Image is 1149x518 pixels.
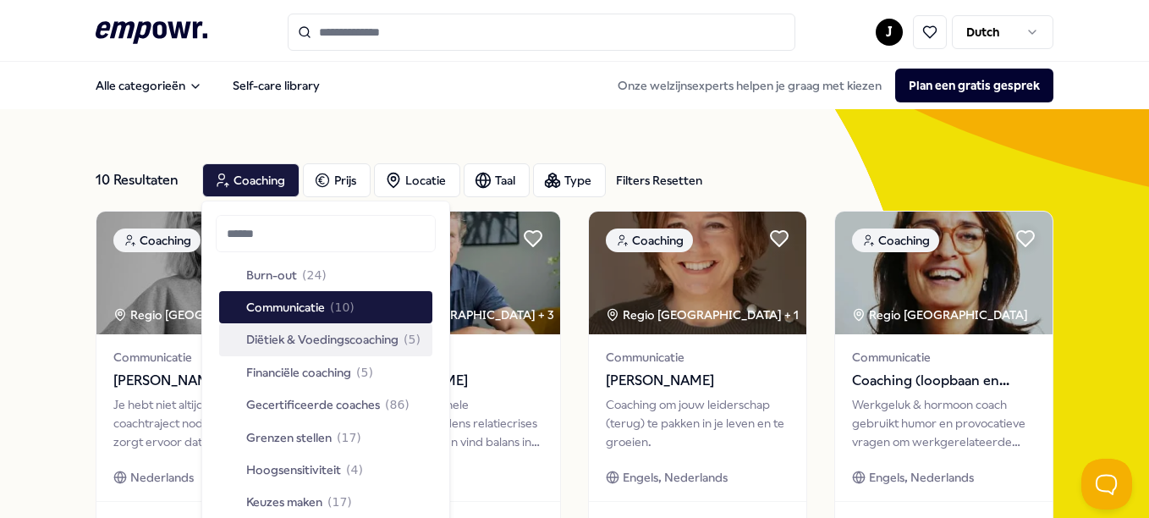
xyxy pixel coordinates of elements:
button: Type [533,163,606,197]
div: Filters Resetten [616,171,702,190]
div: Je hebt niet altijd een heel coachtraject nodig. De ODM zorgt ervoor dat uitdagingen niet complex... [113,395,297,452]
span: Engels, Nederlands [623,468,728,487]
input: Search for products, categories or subcategories [288,14,795,51]
span: ( 24 ) [302,266,327,284]
span: Engels, Nederlands [869,468,974,487]
img: package image [96,212,314,334]
div: Versterk emotionele verbindingen tijdens relatiecrises of scheidingen, en vind balans in werk en ... [360,395,543,452]
img: package image [343,212,560,334]
div: Coaching [606,229,693,252]
span: ( 86 ) [385,395,410,414]
img: package image [835,212,1053,334]
span: [PERSON_NAME] [360,370,543,392]
button: Locatie [374,163,460,197]
button: J [876,19,903,46]
span: Hoogsensitiviteit [246,460,341,479]
span: Communicatie [360,348,543,366]
span: Communicatie [246,298,325,317]
span: Communicatie [852,348,1036,366]
span: Financiële coaching [246,363,351,382]
a: Self-care library [219,69,333,102]
span: ( 10 ) [330,298,355,317]
div: Coaching om jouw leiderschap (terug) te pakken in je leven en te groeien. [606,395,789,452]
span: Communicatie [606,348,789,366]
span: Grenzen stellen [246,428,332,447]
span: ( 5 ) [356,363,373,382]
button: Plan een gratis gesprek [895,69,1053,102]
span: ( 17 ) [337,428,361,447]
div: Werkgeluk & hormoon coach gebruikt humor en provocatieve vragen om werkgerelateerde stress en spa... [852,395,1036,452]
iframe: Help Scout Beacon - Open [1081,459,1132,510]
div: Coaching [113,229,201,252]
button: Prijs [303,163,371,197]
div: Regio [GEOGRAPHIC_DATA] + 3 [360,306,554,324]
button: Alle categorieën [82,69,216,102]
span: Gecertificeerde coaches [246,395,380,414]
div: Coaching [852,229,939,252]
button: Coaching [202,163,300,197]
span: [PERSON_NAME] [606,370,789,392]
span: Keuzes maken [246,493,322,511]
span: Burn-out [246,266,297,284]
span: Diëtiek & Voedingscoaching [246,330,399,349]
span: [PERSON_NAME] [113,370,297,392]
span: Communicatie [113,348,297,366]
img: package image [589,212,806,334]
div: Regio [GEOGRAPHIC_DATA] + 1 [606,306,799,324]
span: Nederlands [130,468,194,487]
nav: Main [82,69,333,102]
span: ( 4 ) [346,460,363,479]
div: 10 Resultaten [96,163,189,197]
span: ( 17 ) [327,493,352,511]
div: Regio [GEOGRAPHIC_DATA] + 3 [113,306,308,324]
span: Coaching (loopbaan en werkgeluk) [852,370,1036,392]
div: Regio [GEOGRAPHIC_DATA] [852,306,1031,324]
button: Taal [464,163,530,197]
div: Onze welzijnsexperts helpen je graag met kiezen [604,69,1053,102]
span: ( 5 ) [404,330,421,349]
